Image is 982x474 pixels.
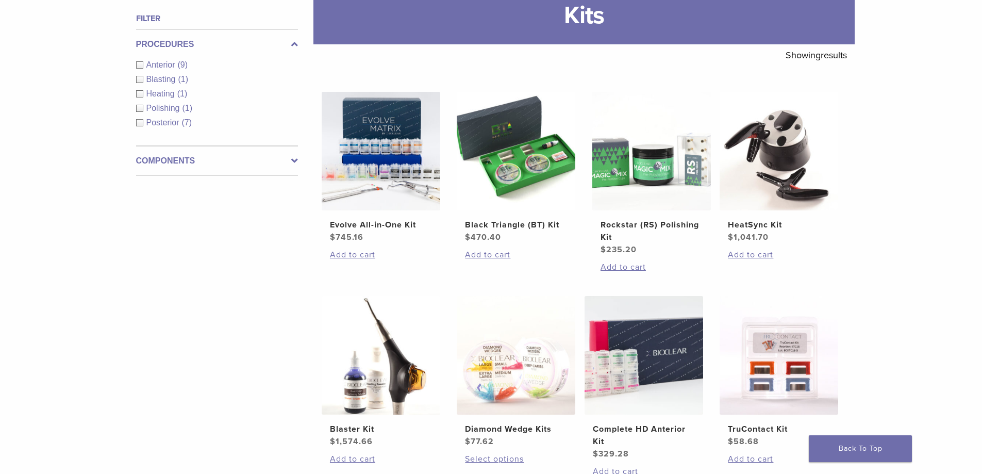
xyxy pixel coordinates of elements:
span: $ [728,436,734,447]
a: Add to cart: “Rockstar (RS) Polishing Kit” [601,261,703,273]
a: Back To Top [809,435,912,462]
a: HeatSync KitHeatSync Kit $1,041.70 [719,92,839,243]
img: Diamond Wedge Kits [457,296,575,415]
bdi: 470.40 [465,232,501,242]
a: Add to cart: “Blaster Kit” [330,453,432,465]
span: $ [330,436,336,447]
bdi: 745.16 [330,232,363,242]
img: Blaster Kit [322,296,440,415]
a: Add to cart: “Evolve All-in-One Kit” [330,249,432,261]
a: TruContact KitTruContact Kit $58.68 [719,296,839,448]
span: (9) [178,60,188,69]
span: (1) [178,75,188,84]
span: Posterior [146,118,182,127]
h2: HeatSync Kit [728,219,830,231]
span: $ [465,436,471,447]
span: $ [330,232,336,242]
img: Black Triangle (BT) Kit [457,92,575,210]
span: Heating [146,89,177,98]
img: Rockstar (RS) Polishing Kit [592,92,711,210]
p: Showing results [786,44,847,66]
span: Blasting [146,75,178,84]
img: Evolve All-in-One Kit [322,92,440,210]
h2: Diamond Wedge Kits [465,423,567,435]
a: Add to cart: “TruContact Kit” [728,453,830,465]
span: Polishing [146,104,182,112]
h2: Black Triangle (BT) Kit [465,219,567,231]
label: Procedures [136,38,298,51]
h2: Rockstar (RS) Polishing Kit [601,219,703,243]
span: $ [728,232,734,242]
a: Black Triangle (BT) KitBlack Triangle (BT) Kit $470.40 [456,92,576,243]
a: Rockstar (RS) Polishing KitRockstar (RS) Polishing Kit $235.20 [592,92,712,256]
bdi: 1,574.66 [330,436,373,447]
bdi: 329.28 [593,449,629,459]
a: Blaster KitBlaster Kit $1,574.66 [321,296,441,448]
img: TruContact Kit [720,296,838,415]
bdi: 77.62 [465,436,494,447]
h2: Complete HD Anterior Kit [593,423,695,448]
a: Add to cart: “HeatSync Kit” [728,249,830,261]
span: $ [465,232,471,242]
span: (7) [182,118,192,127]
a: Evolve All-in-One KitEvolve All-in-One Kit $745.16 [321,92,441,243]
span: $ [601,244,606,255]
span: (1) [177,89,188,98]
bdi: 235.20 [601,244,637,255]
h2: TruContact Kit [728,423,830,435]
img: Complete HD Anterior Kit [585,296,703,415]
span: (1) [182,104,192,112]
span: Anterior [146,60,178,69]
label: Components [136,155,298,167]
h2: Blaster Kit [330,423,432,435]
img: HeatSync Kit [720,92,838,210]
a: Diamond Wedge KitsDiamond Wedge Kits $77.62 [456,296,576,448]
bdi: 1,041.70 [728,232,769,242]
bdi: 58.68 [728,436,759,447]
span: $ [593,449,598,459]
h4: Filter [136,12,298,25]
a: Complete HD Anterior KitComplete HD Anterior Kit $329.28 [584,296,704,460]
a: Select options for “Diamond Wedge Kits” [465,453,567,465]
a: Add to cart: “Black Triangle (BT) Kit” [465,249,567,261]
h2: Evolve All-in-One Kit [330,219,432,231]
